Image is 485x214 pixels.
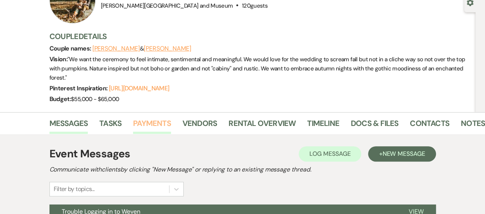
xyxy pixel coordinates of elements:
[101,2,233,10] span: [PERSON_NAME][GEOGRAPHIC_DATA] and Museum
[71,95,119,103] span: $55,000 - $65,000
[109,84,169,92] a: [URL][DOMAIN_NAME]
[49,56,465,82] span: " We want the ceremony to feel intimate, sentimental and meaningful. We would love for the weddin...
[49,95,71,103] span: Budget:
[92,46,140,52] button: [PERSON_NAME]
[229,117,296,134] a: Rental Overview
[307,117,339,134] a: Timeline
[182,117,217,134] a: Vendors
[382,150,425,158] span: New Message
[49,84,109,92] span: Pinterest Inspiration:
[309,150,350,158] span: Log Message
[461,117,485,134] a: Notes
[144,46,191,52] button: [PERSON_NAME]
[49,44,92,52] span: Couple names:
[368,146,436,162] button: +New Message
[49,165,436,174] h2: Communicate with clients by clicking "New Message" or replying to an existing message thread.
[49,55,68,63] span: Vision:
[410,117,449,134] a: Contacts
[49,146,130,162] h1: Event Messages
[49,117,88,134] a: Messages
[242,2,268,10] span: 120 guests
[133,117,171,134] a: Payments
[99,117,122,134] a: Tasks
[351,117,398,134] a: Docs & Files
[54,185,95,194] div: Filter by topics...
[299,146,361,162] button: Log Message
[49,31,468,42] h3: Couple Details
[92,45,191,52] span: &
